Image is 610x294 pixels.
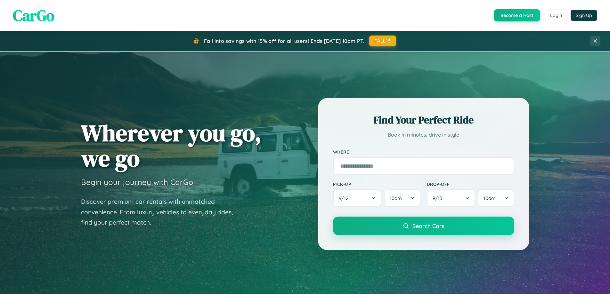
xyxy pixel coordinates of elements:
[478,189,514,207] button: 10am
[81,120,262,171] h1: Wherever you go, we go
[333,181,420,187] label: Pick-up
[369,36,396,46] button: FALL15
[333,217,514,235] button: Search Cars
[427,181,514,187] label: Drop-off
[81,196,241,228] p: Discover premium car rentals with unmatched convenience. From luxury vehicles to everyday rides, ...
[81,177,193,187] h3: Begin your journey with CarGo
[13,5,54,26] span: CarGo
[484,195,496,201] span: 10am
[412,222,444,229] span: Search Cars
[333,189,382,207] button: 9/12
[333,113,514,127] h2: Find Your Perfect Ride
[433,195,445,201] span: 9 / 13
[545,10,567,21] button: Login
[204,38,364,44] span: Fall into savings with 15% off for all users! Ends [DATE] 10am PT.
[494,9,540,21] button: Become a Host
[333,130,514,139] p: Book in minutes, drive in style
[427,189,476,207] button: 9/13
[333,149,514,155] label: Where
[390,195,402,201] span: 10am
[384,189,420,207] button: 10am
[571,10,597,21] button: Sign Up
[339,195,352,201] span: 9 / 12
